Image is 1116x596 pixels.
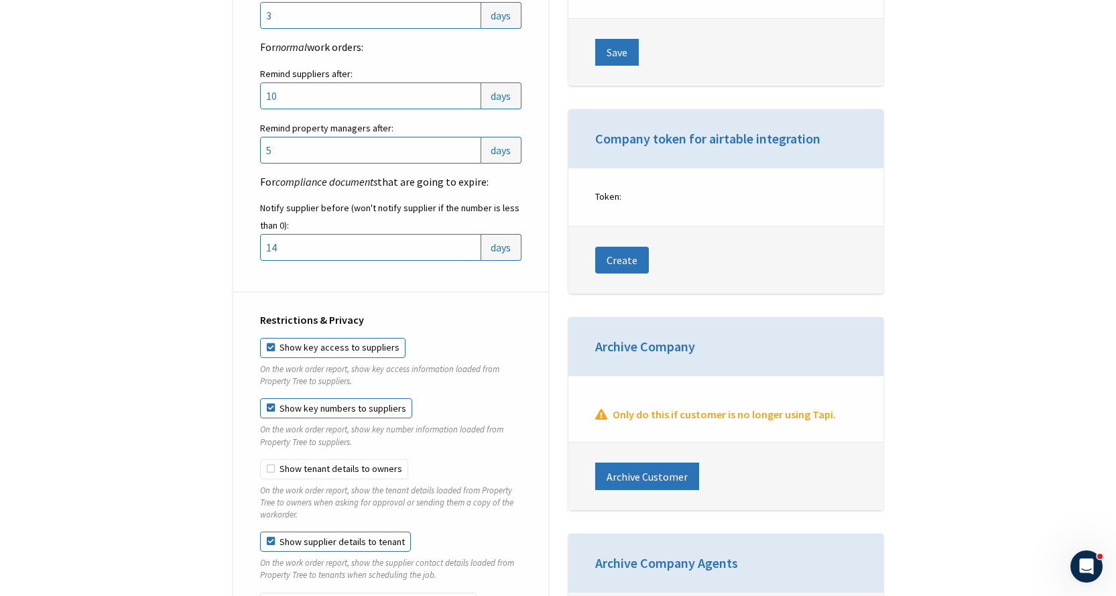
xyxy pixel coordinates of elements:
[275,40,307,54] em: normal
[260,40,521,54] p: For work orders:
[595,129,857,148] h3: Company token for airtable integration
[260,174,521,189] p: For that are going to expire:
[481,137,521,164] span: days
[260,200,521,233] label: Notify supplier before (won't notify supplier if the number is less than 0):
[260,363,521,388] p: On the work order report, show key access information loaded from Property Tree to suppliers.
[260,338,406,358] label: Show key access to suppliers
[595,247,649,274] a: Create
[481,2,521,29] span: days
[260,66,521,82] label: Remind suppliers after:
[260,120,521,137] label: Remind property managers after:
[481,82,521,109] span: days
[595,463,699,489] button: Archive Customer
[275,175,377,188] em: compliance documents
[260,557,521,581] p: On the work order report, show the supplier contact details loaded from Property Tree to tenants ...
[595,188,857,205] label: Token:
[260,532,411,552] label: Show supplier details to tenant
[260,424,521,448] p: On the work order report, show key number information loaded from Property Tree to suppliers.
[260,459,408,479] label: Show tenant details to owners
[595,39,639,66] button: Save
[1070,550,1103,583] iframe: Intercom live chat
[595,337,857,356] h3: Archive Company
[260,313,364,326] strong: Restrictions & Privacy
[595,554,857,573] h3: Archive Company Agents
[481,234,521,261] span: days
[613,408,836,421] strong: Only do this if customer is no longer using Tapi.
[260,398,412,418] label: Show key numbers to suppliers
[260,485,521,522] p: On the work order report, show the tenant details loaded from Property Tree to owners when asking...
